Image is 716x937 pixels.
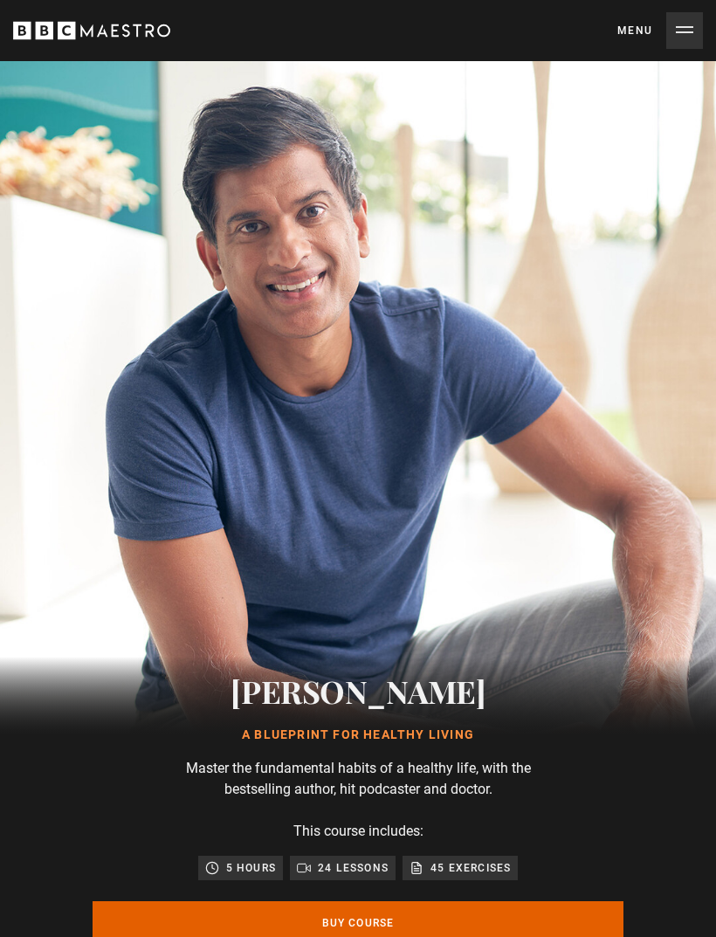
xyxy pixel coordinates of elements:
[617,12,703,49] button: Toggle navigation
[226,859,276,877] p: 5 hours
[183,821,533,842] p: This course includes:
[93,669,623,713] h2: [PERSON_NAME]
[430,859,511,877] p: 45 exercises
[93,727,623,744] h1: A Blueprint for Healthy Living
[183,758,533,800] p: Master the fundamental habits of a healthy life, with the bestselling author, hit podcaster and d...
[318,859,389,877] p: 24 lessons
[13,17,170,44] svg: BBC Maestro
